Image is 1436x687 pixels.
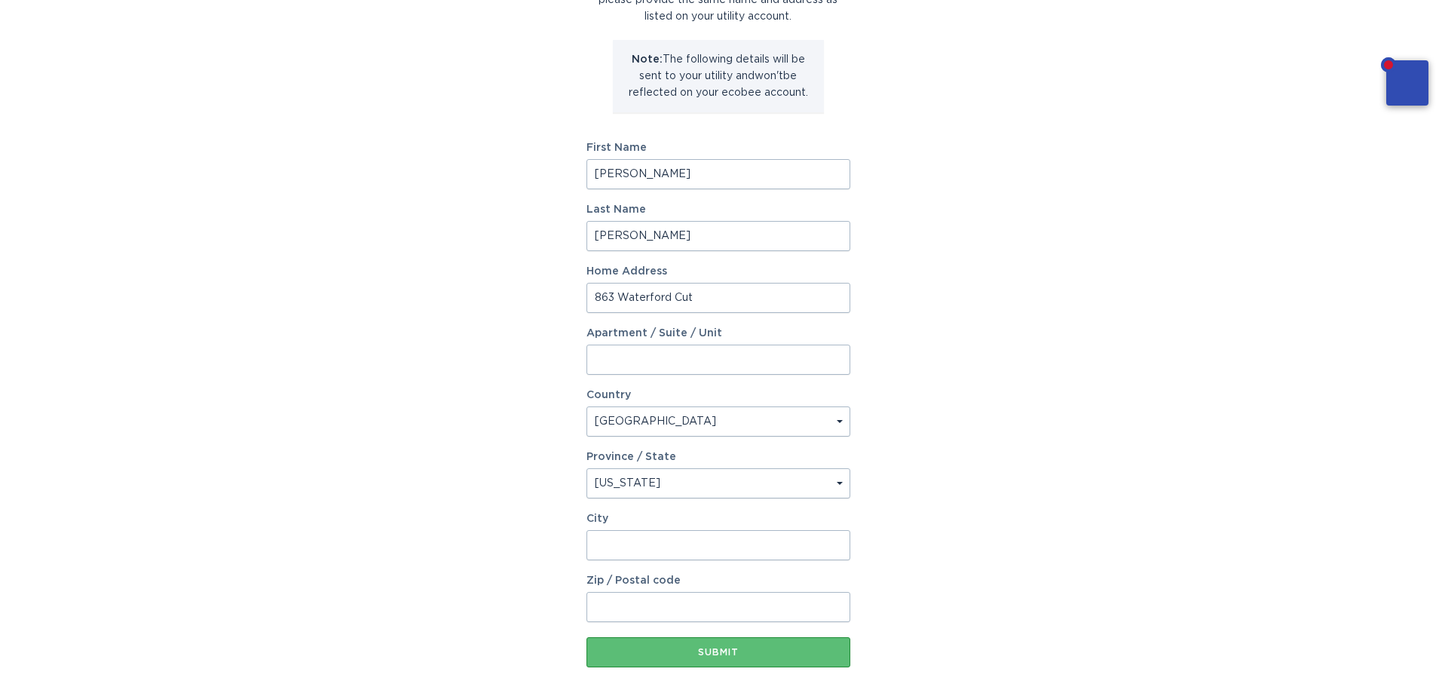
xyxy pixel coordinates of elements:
div: Submit [594,648,843,657]
button: Submit [586,637,850,667]
label: City [586,514,850,524]
label: Last Name [586,204,850,215]
strong: Note: [632,54,663,65]
label: Province / State [586,452,676,462]
label: Home Address [586,266,850,277]
label: Apartment / Suite / Unit [586,328,850,339]
p: The following details will be sent to your utility and won't be reflected on your ecobee account. [624,51,813,101]
label: First Name [586,143,850,153]
label: Zip / Postal code [586,575,850,586]
label: Country [586,390,631,400]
